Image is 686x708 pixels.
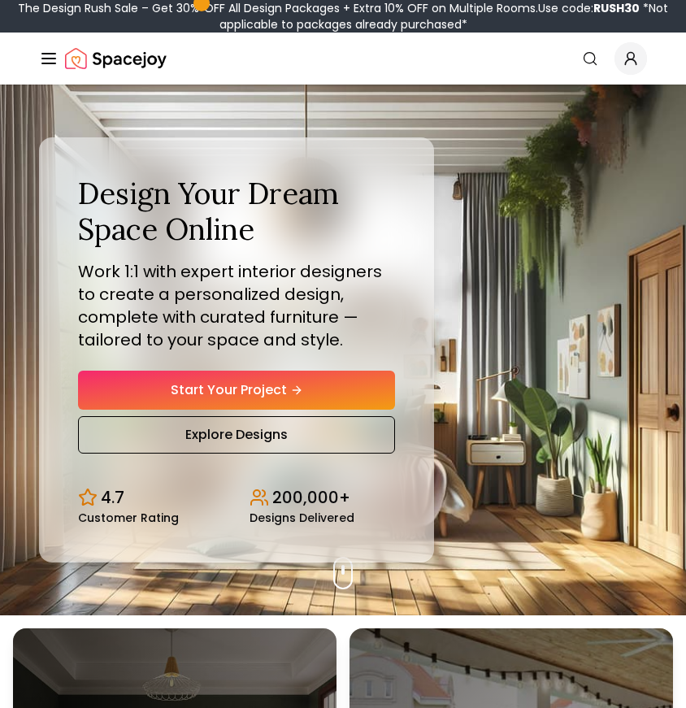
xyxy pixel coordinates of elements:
a: Explore Designs [78,416,395,454]
a: Start Your Project [78,371,395,410]
h1: Design Your Dream Space Online [78,176,395,246]
nav: Global [39,33,647,85]
div: Design stats [78,473,395,523]
p: 200,000+ [272,486,350,509]
small: Designs Delivered [250,512,354,523]
p: 4.7 [101,486,124,509]
a: Spacejoy [65,42,167,75]
p: Work 1:1 with expert interior designers to create a personalized design, complete with curated fu... [78,260,395,351]
small: Customer Rating [78,512,179,523]
img: Spacejoy Logo [65,42,167,75]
